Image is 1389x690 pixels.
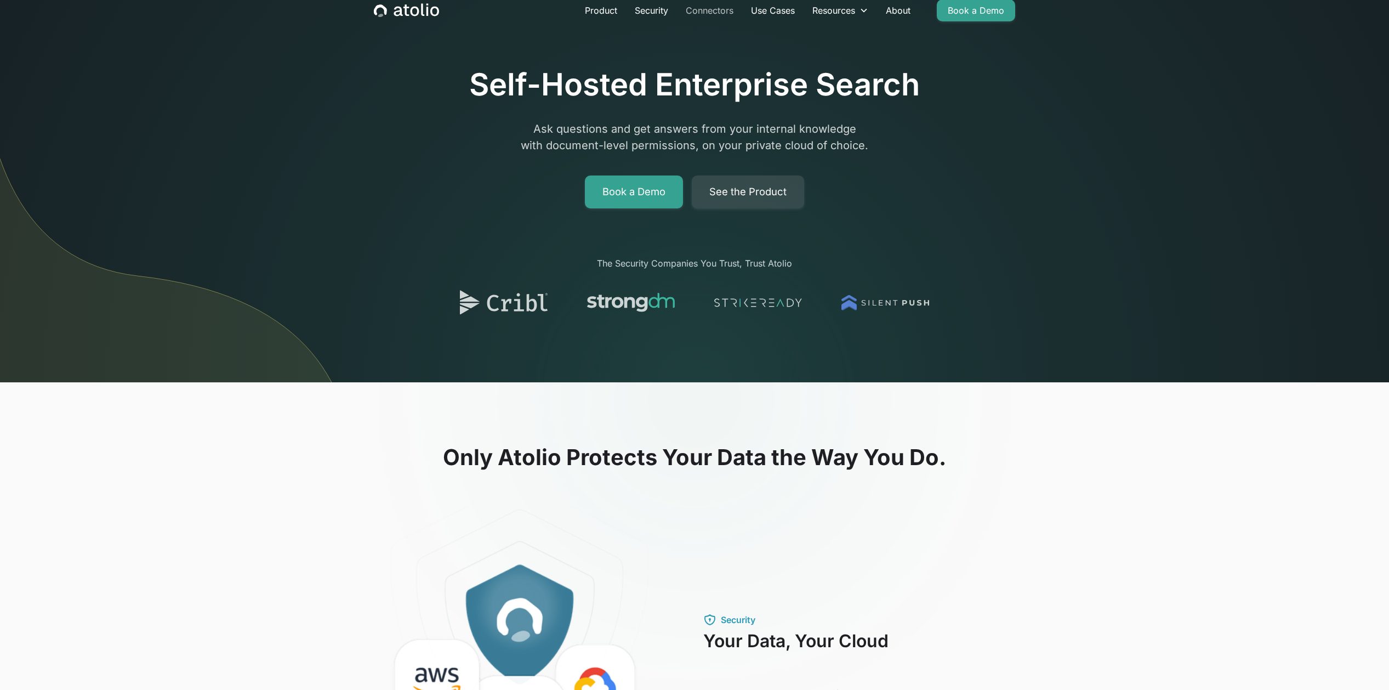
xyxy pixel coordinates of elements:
[449,257,940,270] div: The Security Companies You Trust, Trust Atolio
[587,287,675,318] img: logo
[812,4,855,17] div: Resources
[692,176,804,208] a: See the Product
[703,631,1045,674] h3: Your Data, Your Cloud
[460,287,548,318] img: logo
[841,287,929,318] img: logo
[484,121,905,154] p: Ask questions and get answers from your internal knowledge with document-level permissions, on yo...
[469,66,920,103] h1: Self-Hosted Enterprise Search
[1334,637,1389,690] iframe: Chat Widget
[374,3,439,18] a: home
[714,287,802,318] img: logo
[344,444,1045,471] h2: Only Atolio Protects Your Data the Way You Do.
[585,176,683,208] a: Book a Demo
[721,613,755,626] div: Security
